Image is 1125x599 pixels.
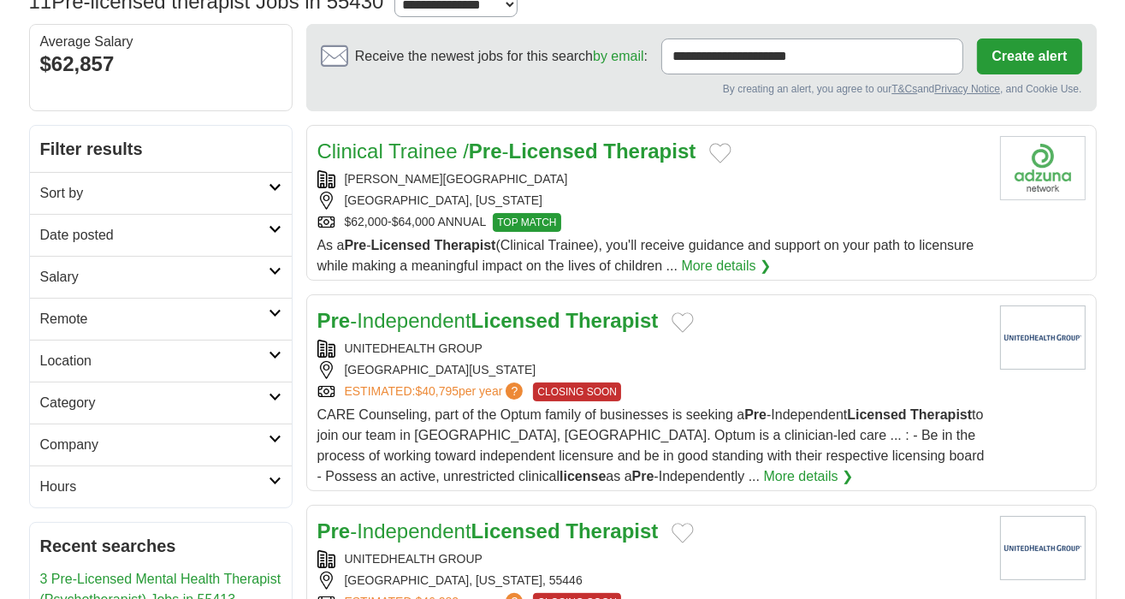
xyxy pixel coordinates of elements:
span: TOP MATCH [493,213,560,232]
button: Add to favorite jobs [672,523,694,543]
a: Location [30,340,292,382]
a: UNITEDHEALTH GROUP [345,341,483,355]
strong: Therapist [565,519,658,543]
span: Receive the newest jobs for this search : [355,46,648,67]
a: T&Cs [891,83,917,95]
strong: Licensed [509,139,598,163]
strong: Pre [744,407,767,422]
strong: Pre [632,469,654,483]
div: Average Salary [40,35,281,49]
h2: Company [40,435,269,455]
a: More details ❯ [764,466,854,487]
h2: Remote [40,309,269,329]
a: Pre-IndependentLicensed Therapist [317,519,659,543]
strong: Licensed [471,519,560,543]
div: $62,000-$64,000 ANNUAL [317,213,986,232]
strong: Licensed [847,407,906,422]
span: $40,795 [415,384,459,398]
span: CLOSING SOON [533,383,621,401]
a: Salary [30,256,292,298]
button: Add to favorite jobs [709,143,731,163]
a: Clinical Trainee /Pre-Licensed Therapist [317,139,696,163]
span: CARE Counseling, part of the Optum family of businesses is seeking a -Independent to join our tea... [317,407,985,483]
h2: Salary [40,267,269,288]
h2: Filter results [30,126,292,172]
h2: Sort by [40,183,269,204]
img: UnitedHealth Group logo [1000,516,1086,580]
h2: Recent searches [40,533,281,559]
div: [GEOGRAPHIC_DATA], [US_STATE] [317,192,986,210]
strong: Pre [317,309,351,332]
strong: Therapist [603,139,696,163]
a: UNITEDHEALTH GROUP [345,552,483,566]
strong: Licensed [371,238,430,252]
button: Create alert [977,39,1081,74]
a: Date posted [30,214,292,256]
strong: Therapist [434,238,495,252]
h2: Date posted [40,225,269,246]
div: [GEOGRAPHIC_DATA], [US_STATE], 55446 [317,572,986,590]
strong: Pre [317,519,351,543]
div: By creating an alert, you agree to our and , and Cookie Use. [321,81,1082,97]
div: [PERSON_NAME][GEOGRAPHIC_DATA] [317,170,986,188]
div: $62,857 [40,49,281,80]
strong: Pre [469,139,502,163]
img: Company logo [1000,136,1086,200]
span: ? [506,383,523,400]
button: Add to favorite jobs [672,312,694,333]
a: ESTIMATED:$40,795per year? [345,383,527,401]
strong: Pre [345,238,367,252]
strong: Therapist [565,309,658,332]
strong: Licensed [471,309,560,332]
a: Sort by [30,172,292,214]
a: Category [30,382,292,424]
div: [GEOGRAPHIC_DATA][US_STATE] [317,361,986,379]
a: Company [30,424,292,466]
img: UnitedHealth Group logo [1000,305,1086,370]
a: by email [593,49,644,63]
a: More details ❯ [682,256,772,276]
a: Hours [30,466,292,507]
a: Pre-IndependentLicensed Therapist [317,309,659,332]
strong: license [560,469,606,483]
h2: Category [40,393,269,413]
h2: Hours [40,477,269,497]
h2: Location [40,351,269,371]
a: Remote [30,298,292,340]
strong: Therapist [910,407,972,422]
a: Privacy Notice [934,83,1000,95]
span: As a - (Clinical Trainee), you'll receive guidance and support on your path to licensure while ma... [317,238,974,273]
